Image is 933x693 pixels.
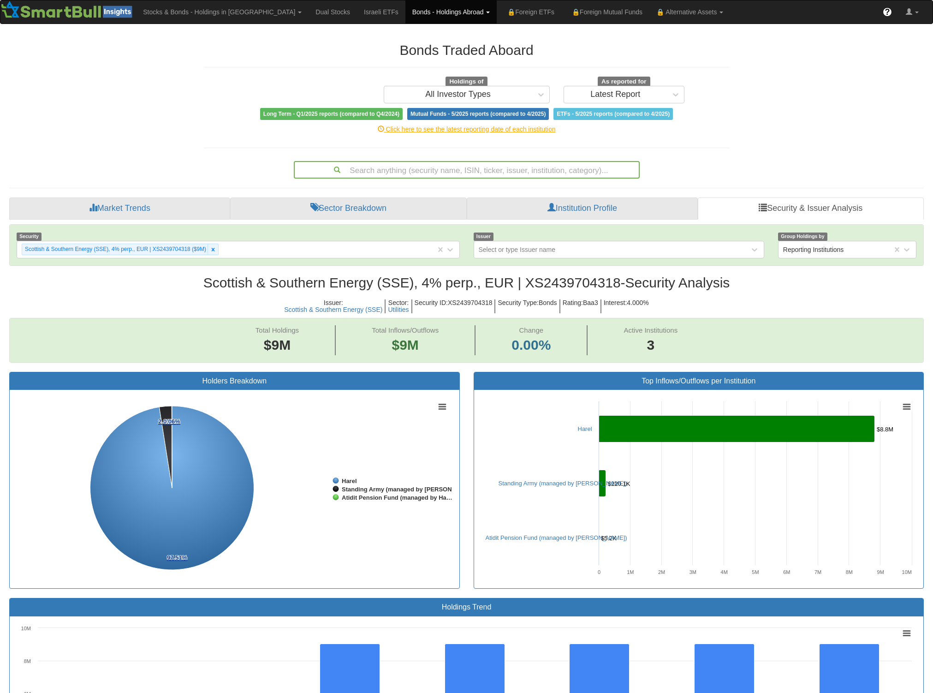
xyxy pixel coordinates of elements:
[474,233,494,240] span: Issuer
[561,0,649,24] a: 🔒Foreign Mutual Funds
[357,0,405,24] a: Israeli ETFs
[230,197,467,220] a: Sector Breakdown
[553,108,673,120] span: ETFs - 5/2025 reports (compared to 4/2025)
[689,569,696,575] text: 3M
[481,377,917,385] h3: Top Inflows/Outflows per Institution
[407,108,549,120] span: Mutual Funds - 5/2025 reports (compared to 4/2025)
[295,162,639,178] div: Search anything (security name, ISIN, ticker, issuer, institution, category)...
[877,569,884,575] text: 9M
[597,569,600,575] text: 0
[649,0,730,24] a: 🔒 Alternative Assets
[342,494,452,501] tspan: Atidit Pension Fund (managed by Ha…
[342,486,477,493] tspan: Standing Army (managed by [PERSON_NAME])
[519,326,544,334] span: Change
[578,425,592,432] a: Harel
[425,90,491,99] div: All Investor Types
[22,244,208,255] div: Scottish & Southern Energy (SSE), 4% perp., EUR | XS2439704318 ($9M)
[309,0,357,24] a: Dual Stocks
[136,0,309,24] a: Stocks & Bonds - Holdings in [GEOGRAPHIC_DATA]
[167,554,188,561] tspan: 97.51%
[158,418,175,425] tspan: 2.43%
[590,90,640,99] div: Latest Report
[197,125,737,134] div: Click here to see the latest reporting date of each institution
[495,299,560,314] h5: Security Type : Bonds
[9,197,230,220] a: Market Trends
[163,418,180,425] tspan: 0.06%
[24,658,31,664] text: 8M
[21,626,31,631] text: 10M
[342,478,357,484] tspan: Harel
[814,569,821,575] text: 7M
[497,0,561,24] a: 🔒Foreign ETFs
[412,299,496,314] h5: Security ID : XS2439704318
[467,197,697,220] a: Institution Profile
[372,326,439,334] span: Total Inflows/Outflows
[486,534,627,541] a: Atidit Pension Fund (managed by [PERSON_NAME])
[783,569,790,575] text: 6M
[264,337,291,352] span: $9M
[446,77,487,87] span: Holdings of
[256,326,299,334] span: Total Holdings
[284,306,382,313] button: Scottish & Southern Energy (SSE)
[499,480,627,487] a: Standing Army (managed by [PERSON_NAME])
[405,0,497,24] a: Bonds - Holdings Abroad
[282,299,386,314] h5: Issuer :
[17,377,452,385] h3: Holders Breakdown
[624,326,677,334] span: Active Institutions
[17,233,42,240] span: Security
[902,569,911,575] text: 10M
[388,306,409,313] button: Utilities
[598,77,650,87] span: As reported for
[560,299,601,314] h5: Rating : Baa3
[885,7,890,17] span: ?
[778,233,827,240] span: Group Holdings by
[698,197,924,220] a: Security & Issuer Analysis
[511,335,551,355] span: 0.00%
[601,299,651,314] h5: Interest : 4.000%
[386,299,412,314] h5: Sector :
[627,569,634,575] text: 1M
[479,245,556,254] div: Select or type Issuer name
[17,603,916,611] h3: Holdings Trend
[392,337,418,352] span: $9M
[720,569,727,575] text: 4M
[877,426,893,433] tspan: $8.8M
[204,42,730,58] h2: Bonds Traded Aboard
[260,108,403,120] span: Long Term - Q1/2025 reports (compared to Q4/2024)
[9,275,924,290] h2: Scottish & Southern Energy (SSE), 4% perp., EUR | XS2439704318 - Security Analysis
[845,569,852,575] text: 8M
[752,569,759,575] text: 5M
[783,245,844,254] div: Reporting Institutions
[0,0,136,19] img: Smartbull
[658,569,665,575] text: 2M
[624,335,677,355] span: 3
[876,0,899,24] a: ?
